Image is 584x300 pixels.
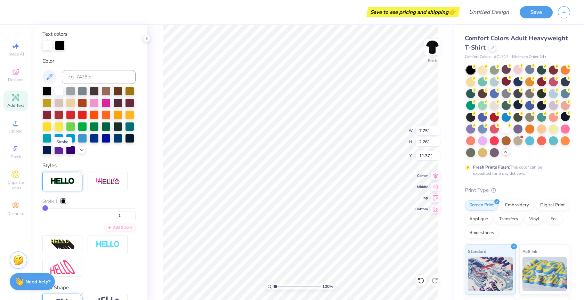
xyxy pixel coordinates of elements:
[536,200,569,211] div: Digital Print
[50,260,75,275] img: Free Distort
[495,214,522,224] div: Transfers
[10,154,21,160] span: Greek
[25,278,50,285] strong: Need help?
[448,8,456,16] span: 👉
[42,57,136,65] div: Color
[465,228,498,238] div: Rhinestones
[546,214,562,224] div: Foil
[42,162,136,170] div: Styles
[415,207,428,212] span: Bottom
[50,177,75,185] img: Stroke
[465,214,493,224] div: Applique
[96,177,120,186] img: Shadow
[415,173,428,178] span: Center
[50,239,75,250] img: 3d Illusion
[42,284,136,292] div: Text Shape
[428,58,437,64] div: Back
[368,7,458,17] div: Save to see pricing and shipping
[7,211,24,216] span: Decorate
[463,5,514,19] input: Untitled Design
[465,34,568,52] span: Comfort Colors Adult Heavyweight T-Shirt
[473,164,510,170] strong: Fresh Prints Flash:
[465,54,490,60] span: Comfort Colors
[3,180,28,191] span: Clipart & logos
[415,196,428,200] span: Top
[42,198,58,204] span: Stroke 1
[415,185,428,189] span: Middle
[425,40,439,54] img: Back
[522,248,537,255] span: Puff Ink
[62,70,136,84] input: e.g. 7428 c
[104,224,136,232] div: Add Stroke
[8,77,23,83] span: Designs
[525,214,544,224] div: Vinyl
[494,54,509,60] span: # C1717
[8,51,24,57] span: Image AI
[322,283,333,290] span: 100 %
[473,164,559,177] div: This color can be expedited for 5 day delivery.
[465,186,570,194] div: Print Type
[501,200,534,211] div: Embroidery
[96,241,120,249] img: Negative Space
[9,128,23,134] span: Upload
[512,54,547,60] span: Minimum Order: 24 +
[42,30,67,38] label: Text colors
[465,200,498,211] div: Screen Print
[7,103,24,108] span: Add Text
[468,248,486,255] span: Standard
[520,6,553,18] button: Save
[468,257,513,291] img: Standard
[52,137,72,147] div: Stroke
[522,257,567,291] img: Puff Ink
